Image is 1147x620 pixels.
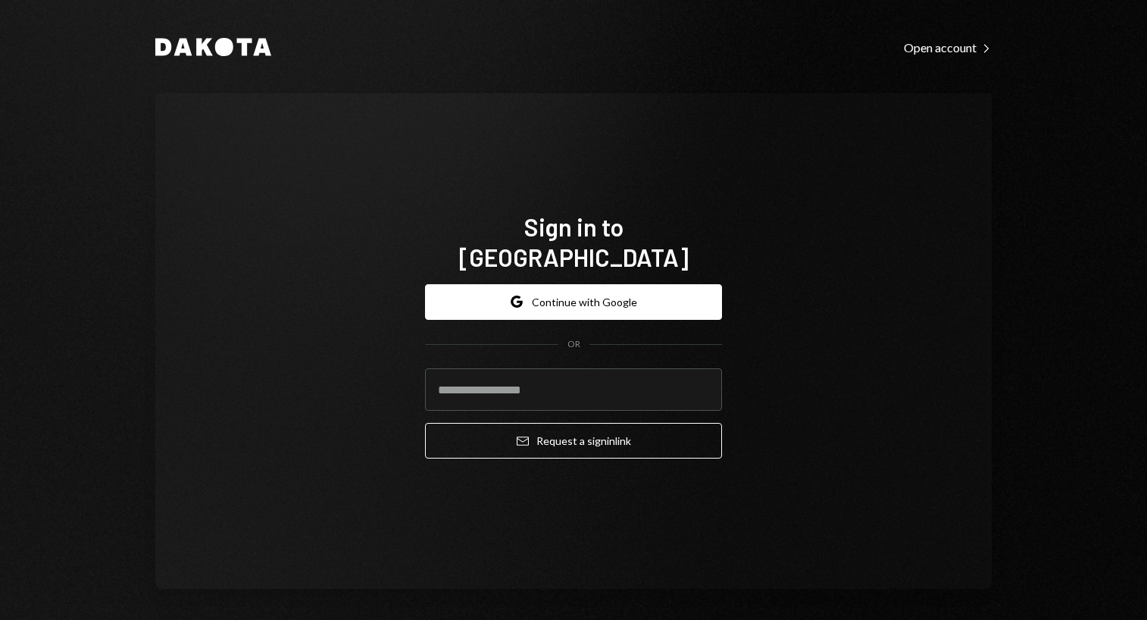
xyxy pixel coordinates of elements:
h1: Sign in to [GEOGRAPHIC_DATA] [425,211,722,272]
button: Continue with Google [425,284,722,320]
div: OR [567,338,580,351]
button: Request a signinlink [425,423,722,459]
a: Open account [904,39,992,55]
div: Open account [904,40,992,55]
